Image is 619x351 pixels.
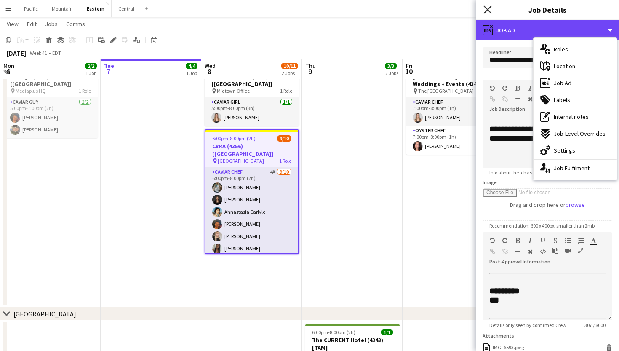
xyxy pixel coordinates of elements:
app-card-role: Caviar Chef4A9/106:00pm-8:00pm (2h)[PERSON_NAME][PERSON_NAME]Ahnastasia Carlyle[PERSON_NAME][PERS... [205,167,298,306]
h3: Elevage (4369) [[GEOGRAPHIC_DATA]] [3,72,98,88]
div: [DATE] [7,49,26,57]
button: Clear Formatting [527,96,533,102]
button: Central [112,0,141,17]
span: Thu [305,62,316,70]
span: Location [554,62,575,70]
button: HTML Code [540,248,546,255]
span: The [GEOGRAPHIC_DATA] [418,88,474,94]
span: 1 Role [79,88,91,94]
button: Underline [540,237,546,244]
div: 2 Jobs [282,70,298,76]
h3: Friend of Chef (4372) [[GEOGRAPHIC_DATA]] [205,72,299,88]
span: Job-Level Overrides [554,130,606,137]
app-job-card: 5:00pm-7:00pm (2h)2/2Elevage (4369) [[GEOGRAPHIC_DATA]] Mediaplus HQ1 RoleCaviar Guy2/25:00pm-7:0... [3,60,98,138]
h3: Job Details [476,4,619,15]
span: View [7,20,19,28]
span: 1 Role [279,158,291,164]
button: Horizontal Line [515,96,520,102]
span: Recommendation: 600 x 400px, smaller than 2mb [483,222,601,229]
app-card-role: Caviar Chef1/17:00pm-8:00pm (1h)[PERSON_NAME] [406,97,500,126]
app-job-card: 7:00pm-8:00pm (1h)2/2[PERSON_NAME] Street Weddings + Events (4341) [[GEOGRAPHIC_DATA]] The [GEOGR... [406,60,500,155]
div: Job Fulfilment [534,160,617,177]
span: Edit [27,20,37,28]
div: Job Ad [476,20,619,40]
div: EDT [52,50,61,56]
span: 3/3 [385,63,397,69]
app-card-role: Caviar Guy2/25:00pm-7:00pm (2h)[PERSON_NAME][PERSON_NAME] [3,97,98,138]
a: Jobs [42,19,61,29]
button: Undo [489,237,495,244]
span: Mediaplus HQ [16,88,46,94]
button: Undo [489,85,495,91]
span: Info about the job as a whole [483,169,556,176]
span: Internal notes [554,113,589,121]
h3: [PERSON_NAME] Street Weddings + Events (4341) [[GEOGRAPHIC_DATA]] [406,72,500,88]
a: Edit [24,19,40,29]
button: Unordered List [565,237,571,244]
app-card-role: Caviar Girl1/15:00pm-8:00pm (3h)[PERSON_NAME] [205,97,299,126]
span: 6:00pm-8:00pm (2h) [312,329,355,335]
a: View [3,19,22,29]
h3: CxRA (4356) [[GEOGRAPHIC_DATA]] [205,142,298,158]
app-card-role: Oyster Chef1/17:00pm-8:00pm (1h)[PERSON_NAME] [406,126,500,155]
div: 1 Job [85,70,96,76]
span: 4/4 [186,63,197,69]
span: 307 / 8000 [578,322,612,328]
span: Tue [104,62,114,70]
span: Settings [554,147,575,154]
button: Redo [502,237,508,244]
span: 10 [405,67,413,76]
button: Bold [515,237,520,244]
span: Fri [406,62,413,70]
span: Comms [66,20,85,28]
button: Insert video [565,247,571,254]
span: Midtown Office [217,88,250,94]
button: Bold [515,85,520,91]
span: Jobs [45,20,58,28]
span: 1/1 [381,329,393,335]
button: Redo [502,85,508,91]
span: 6 [2,67,14,76]
span: 2/2 [85,63,97,69]
span: [GEOGRAPHIC_DATA] [218,158,264,164]
app-job-card: 5:00pm-8:00pm (3h)1/1Friend of Chef (4372) [[GEOGRAPHIC_DATA]] Midtown Office1 RoleCaviar Girl1/1... [205,60,299,126]
a: Comms [63,19,88,29]
button: Ordered List [578,237,584,244]
button: Mountain [45,0,80,17]
button: Text Color [590,237,596,244]
button: Fullscreen [578,247,584,254]
span: 8 [203,67,216,76]
div: 1 Job [186,70,197,76]
app-job-card: 6:00pm-8:00pm (2h)9/10CxRA (4356) [[GEOGRAPHIC_DATA]] [GEOGRAPHIC_DATA]1 RoleCaviar Chef4A9/106:0... [205,129,299,254]
button: Italic [527,85,533,91]
span: 9 [304,67,316,76]
div: [GEOGRAPHIC_DATA] [13,310,76,318]
span: 10/11 [281,63,298,69]
span: 9/10 [277,135,291,142]
span: Details only seen by confirmed Crew [483,322,573,328]
button: Clear Formatting [527,248,533,255]
span: Mon [3,62,14,70]
span: Week 41 [28,50,49,56]
span: Wed [205,62,216,70]
button: Strikethrough [552,237,558,244]
div: 2 Jobs [385,70,398,76]
button: Eastern [80,0,112,17]
span: Job Ad [554,79,571,87]
button: Italic [527,237,533,244]
label: Attachments [483,332,514,339]
button: Paste as plain text [552,247,558,254]
span: Roles [554,46,568,53]
span: Labels [554,96,570,104]
span: 1 Role [280,88,292,94]
button: Horizontal Line [515,248,520,255]
button: Pacific [17,0,45,17]
div: IMG_6593.jpeg [493,344,524,351]
span: 6:00pm-8:00pm (2h) [212,135,256,142]
span: 7 [103,67,114,76]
